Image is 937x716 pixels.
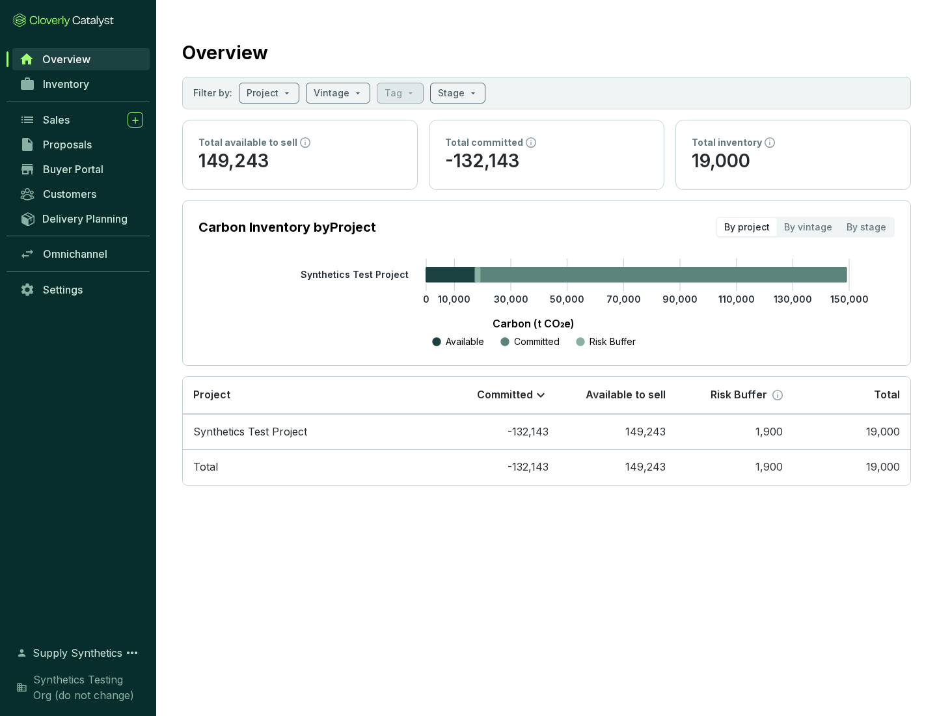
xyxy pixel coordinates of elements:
[559,449,676,485] td: 149,243
[43,163,103,176] span: Buyer Portal
[494,294,528,305] tspan: 30,000
[13,208,150,229] a: Delivery Planning
[550,294,584,305] tspan: 50,000
[606,294,641,305] tspan: 70,000
[12,48,150,70] a: Overview
[183,449,442,485] td: Total
[43,113,70,126] span: Sales
[676,449,793,485] td: 1,900
[43,187,96,200] span: Customers
[445,136,523,149] p: Total committed
[442,414,559,450] td: -132,143
[13,243,150,265] a: Omnichannel
[42,212,128,225] span: Delivery Planning
[13,158,150,180] a: Buyer Portal
[718,294,755,305] tspan: 110,000
[793,377,910,414] th: Total
[43,283,83,296] span: Settings
[182,39,268,66] h2: Overview
[438,294,470,305] tspan: 10,000
[774,294,812,305] tspan: 130,000
[183,414,442,450] td: Synthetics Test Project
[218,316,849,331] p: Carbon (t CO₂e)
[183,377,442,414] th: Project
[13,183,150,205] a: Customers
[33,672,143,703] span: Synthetics Testing Org (do not change)
[716,217,895,238] div: segmented control
[717,218,777,236] div: By project
[43,138,92,151] span: Proposals
[514,335,560,348] p: Committed
[777,218,839,236] div: By vintage
[830,294,869,305] tspan: 150,000
[13,109,150,131] a: Sales
[423,294,429,305] tspan: 0
[33,645,122,661] span: Supply Synthetics
[42,53,90,66] span: Overview
[793,414,910,450] td: 19,000
[442,449,559,485] td: -132,143
[692,149,895,174] p: 19,000
[13,133,150,156] a: Proposals
[198,218,376,236] p: Carbon Inventory by Project
[590,335,636,348] p: Risk Buffer
[676,414,793,450] td: 1,900
[13,279,150,301] a: Settings
[43,247,107,260] span: Omnichannel
[559,377,676,414] th: Available to sell
[793,449,910,485] td: 19,000
[477,388,533,402] p: Committed
[198,136,297,149] p: Total available to sell
[839,218,893,236] div: By stage
[662,294,698,305] tspan: 90,000
[193,87,232,100] p: Filter by:
[301,269,409,280] tspan: Synthetics Test Project
[692,136,762,149] p: Total inventory
[711,388,767,402] p: Risk Buffer
[385,87,402,100] p: Tag
[445,149,648,174] p: -132,143
[559,414,676,450] td: 149,243
[198,149,401,174] p: 149,243
[43,77,89,90] span: Inventory
[13,73,150,95] a: Inventory
[446,335,484,348] p: Available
